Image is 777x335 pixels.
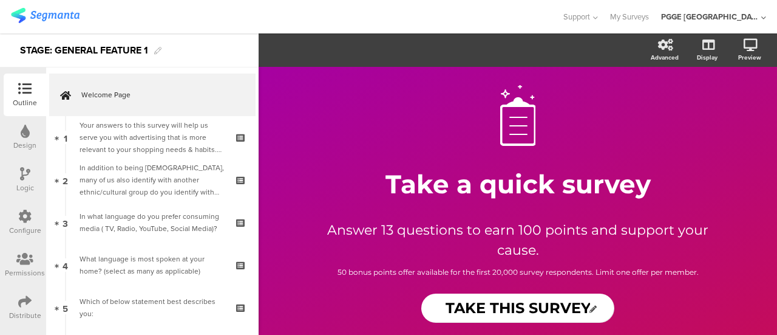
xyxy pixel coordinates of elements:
a: Welcome Page [49,74,256,116]
div: In addition to being Canadian, many of us also identify with another ethnic/cultural group do you... [80,162,225,198]
span: 5 [63,301,68,314]
span: 50 bonus points offer available for the first 20,000 survey respondents. Limit one offer per member. [338,268,699,277]
a: 5 Which of below statement best describes you: [49,286,256,329]
div: Display [697,53,718,62]
div: Which of below statement best describes you: [80,295,225,320]
p: Take a quick survey [293,168,742,200]
input: Start [421,294,615,323]
div: In what language do you prefer consuming media ( TV, Radio, YouTube, Social Media)? [80,210,225,235]
a: 4 What language is most spoken at your home? (select as many as applicable) [49,244,256,286]
a: 2 In addition to being [DEMOGRAPHIC_DATA], many of us also identify with another ethnic/cultural ... [49,159,256,201]
span: 3 [63,216,68,229]
div: Logic [16,182,34,193]
span: Support [563,11,590,22]
span: 4 [63,258,68,272]
div: Your answers to this survey will help us serve you with advertising that is more relevant to your... [80,119,225,156]
div: Preview [738,53,761,62]
div: Design [13,140,36,151]
a: 3 In what language do you prefer consuming media ( TV, Radio, YouTube, Social Media)? [49,201,256,244]
p: Answer 13 questions to earn 100 points and support your cause. [305,220,730,260]
a: 1 Your answers to this survey will help us serve you with advertising that is more relevant to yo... [49,116,256,159]
span: 2 [63,173,68,187]
div: What language is most spoken at your home? (select as many as applicable) [80,253,225,277]
div: Permissions [5,268,45,278]
span: 1 [64,131,67,144]
div: PGGE [GEOGRAPHIC_DATA] [661,11,758,22]
div: Outline [13,97,37,108]
span: Welcome Page [81,89,237,101]
img: segmanta logo [11,8,80,23]
div: Configure [9,225,41,236]
div: Advanced [651,53,679,62]
div: STAGE: GENERAL FEATURE 1 [20,41,148,60]
div: Distribute [9,310,41,321]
